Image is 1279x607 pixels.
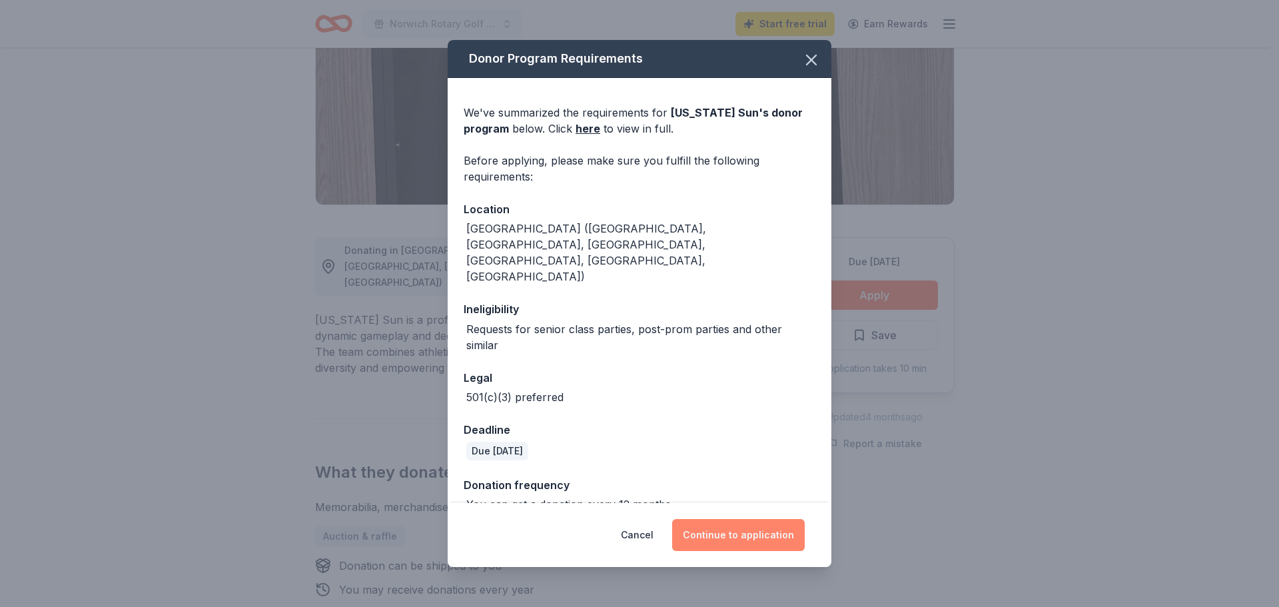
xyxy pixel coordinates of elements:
[464,421,815,438] div: Deadline
[466,321,815,353] div: Requests for senior class parties, post-prom parties and other similar
[576,121,600,137] a: here
[466,496,673,512] div: You can get a donation every 12 months.
[448,40,831,78] div: Donor Program Requirements
[466,442,528,460] div: Due [DATE]
[464,369,815,386] div: Legal
[466,389,564,405] div: 501(c)(3) preferred
[464,476,815,494] div: Donation frequency
[672,519,805,551] button: Continue to application
[464,201,815,218] div: Location
[621,519,653,551] button: Cancel
[464,105,815,137] div: We've summarized the requirements for below. Click to view in full.
[464,153,815,185] div: Before applying, please make sure you fulfill the following requirements:
[464,301,815,318] div: Ineligibility
[466,221,815,285] div: [GEOGRAPHIC_DATA] ([GEOGRAPHIC_DATA], [GEOGRAPHIC_DATA], [GEOGRAPHIC_DATA], [GEOGRAPHIC_DATA], [G...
